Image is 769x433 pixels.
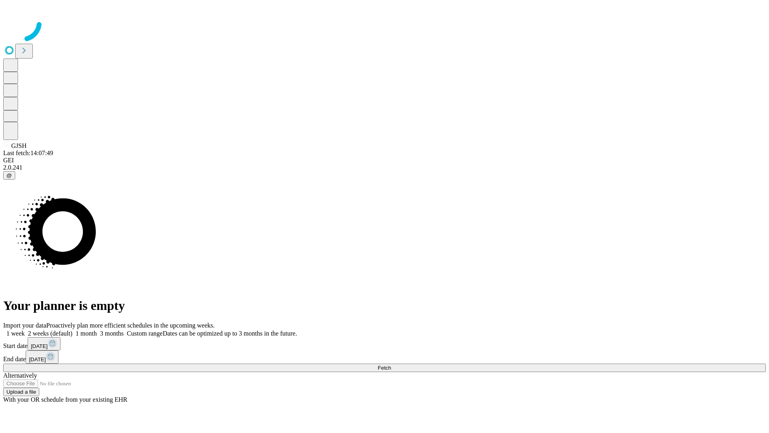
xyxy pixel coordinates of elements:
[100,330,124,337] span: 3 months
[3,372,37,379] span: Alternatively
[3,388,39,396] button: Upload a file
[3,337,766,350] div: Start date
[3,396,127,403] span: With your OR schedule from your existing EHR
[76,330,97,337] span: 1 month
[6,330,25,337] span: 1 week
[3,171,15,180] button: @
[3,350,766,364] div: End date
[29,356,46,362] span: [DATE]
[28,337,60,350] button: [DATE]
[3,164,766,171] div: 2.0.241
[26,350,58,364] button: [DATE]
[3,150,53,156] span: Last fetch: 14:07:49
[6,172,12,178] span: @
[378,365,391,371] span: Fetch
[46,322,215,329] span: Proactively plan more efficient schedules in the upcoming weeks.
[3,364,766,372] button: Fetch
[3,322,46,329] span: Import your data
[28,330,72,337] span: 2 weeks (default)
[3,157,766,164] div: GEI
[31,343,48,349] span: [DATE]
[127,330,163,337] span: Custom range
[163,330,297,337] span: Dates can be optimized up to 3 months in the future.
[3,298,766,313] h1: Your planner is empty
[11,142,26,149] span: GJSH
